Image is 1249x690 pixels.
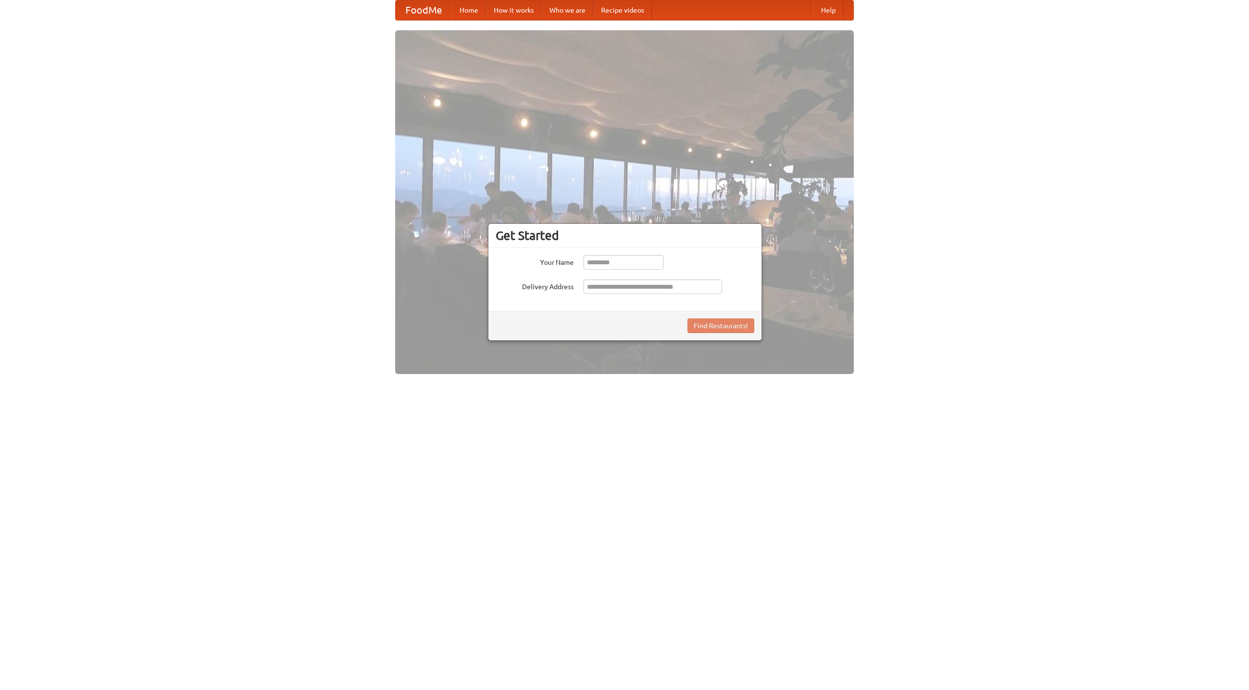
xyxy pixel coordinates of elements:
label: Your Name [496,255,574,267]
a: Home [452,0,486,20]
a: How it works [486,0,542,20]
a: FoodMe [396,0,452,20]
a: Help [813,0,844,20]
label: Delivery Address [496,279,574,292]
h3: Get Started [496,228,754,243]
a: Recipe videos [593,0,652,20]
button: Find Restaurants! [687,318,754,333]
a: Who we are [542,0,593,20]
